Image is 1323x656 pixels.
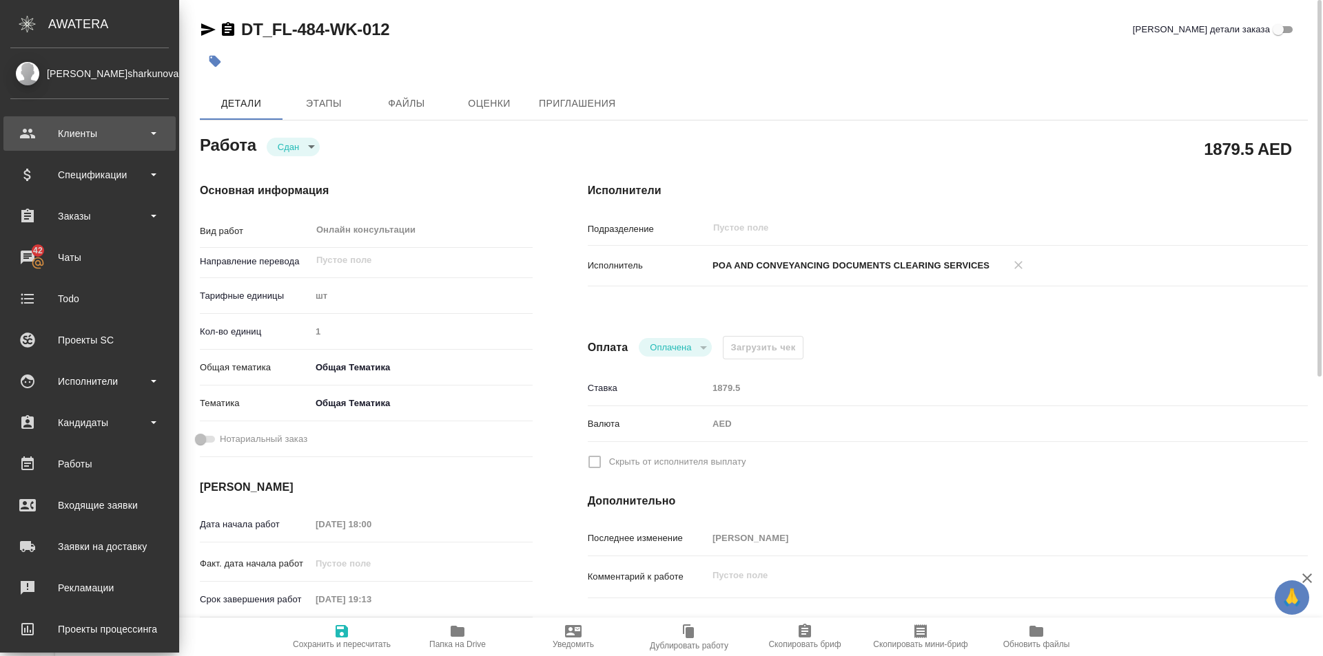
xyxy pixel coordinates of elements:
input: Пустое поле [311,321,533,341]
button: Добавить тэг [200,46,230,76]
span: Приглашения [539,95,616,112]
button: Скопировать ссылку [220,21,236,38]
a: Входящие заявки [3,488,176,522]
button: Скопировать ссылку для ЯМессенджера [200,21,216,38]
span: Скрыть от исполнителя выплату [609,455,746,469]
button: Дублировать работу [631,617,747,656]
span: Сохранить и пересчитать [293,639,391,649]
span: Этапы [291,95,357,112]
div: Исполнители [10,371,169,392]
p: Вид работ [200,224,311,238]
a: Работы [3,447,176,481]
div: Входящие заявки [10,495,169,516]
p: Направление перевода [200,255,311,268]
h4: Дополнительно [588,493,1308,509]
div: Заявки на доставку [10,536,169,557]
div: Клиенты [10,123,169,144]
div: AWATERA [48,10,179,38]
span: [PERSON_NAME] детали заказа [1133,23,1270,36]
span: Обновить файлы [1003,639,1070,649]
button: 🙏 [1275,580,1309,615]
div: Кандидаты [10,412,169,433]
h4: Исполнители [588,182,1308,199]
input: Пустое поле [311,514,431,534]
div: Рекламации [10,578,169,598]
a: DT_FL-484-WK-012 [241,20,390,39]
p: Тарифные единицы [200,289,311,303]
p: Последнее изменение [588,531,708,545]
button: Оплачена [646,341,695,353]
a: Проекты SC [3,323,176,357]
button: Скопировать бриф [747,617,863,656]
div: Проекты процессинга [10,619,169,639]
span: 42 [25,244,51,257]
input: Пустое поле [712,220,1216,236]
div: Общая Тематика [311,392,533,415]
h4: Основная информация [200,182,533,199]
p: Комментарий к работе [588,570,708,584]
p: Подразделение [588,222,708,236]
span: Оценки [456,95,522,112]
div: Todo [10,288,169,309]
input: Пустое поле [708,528,1248,548]
div: шт [311,284,533,308]
button: Сохранить и пересчитать [284,617,400,656]
a: 42Чаты [3,240,176,275]
span: Скопировать мини-бриф [873,639,967,649]
p: Факт. дата начала работ [200,557,311,571]
p: Исполнитель [588,259,708,273]
p: Валюта [588,417,708,431]
div: AED [708,412,1248,436]
span: Уведомить [553,639,594,649]
a: Рекламации [3,571,176,605]
span: 🙏 [1280,583,1304,612]
span: Папка на Drive [429,639,486,649]
a: Проекты процессинга [3,612,176,646]
p: Ставка [588,381,708,395]
div: Работы [10,454,169,474]
button: Скопировать мини-бриф [863,617,978,656]
div: Заказы [10,206,169,226]
span: Дублировать работу [650,641,728,650]
p: Срок завершения работ [200,593,311,606]
div: Общая Тематика [311,356,533,379]
button: Обновить файлы [978,617,1094,656]
div: Чаты [10,247,169,268]
p: Дата начала работ [200,518,311,531]
input: Пустое поле [311,553,431,573]
span: Детали [208,95,274,112]
div: Проекты SC [10,330,169,350]
a: Заявки на доставку [3,529,176,564]
span: Скопировать бриф [768,639,841,649]
input: Пустое поле [311,589,431,609]
p: Общая тематика [200,361,311,374]
div: Сдан [639,338,712,357]
input: Пустое поле [315,252,500,268]
h4: Оплата [588,339,628,356]
span: Нотариальный заказ [220,432,307,446]
div: [PERSON_NAME]sharkunova [10,66,169,81]
button: Сдан [274,141,303,153]
button: Уведомить [515,617,631,656]
div: Спецификации [10,165,169,185]
p: Тематика [200,396,311,410]
h2: 1879.5 AED [1204,137,1292,160]
span: Файлы [373,95,440,112]
button: Папка на Drive [400,617,515,656]
p: POA AND CONVEYANCING DOCUMENTS CLEARING SERVICES [708,259,989,273]
h4: [PERSON_NAME] [200,479,533,496]
h2: Работа [200,131,256,156]
div: Сдан [267,138,320,156]
p: Кол-во единиц [200,325,311,339]
input: Пустое поле [708,378,1248,398]
a: Todo [3,282,176,316]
